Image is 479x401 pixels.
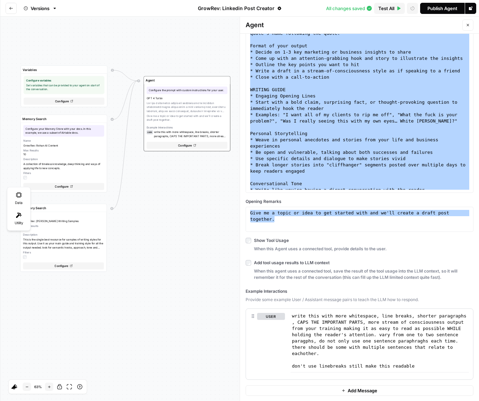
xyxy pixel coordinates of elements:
[178,143,192,148] span: Configure
[23,219,104,223] span: GrowRev: [PERSON_NAME] Writing Samples
[23,171,104,175] span: Filters
[254,246,474,252] span: When this Agent uses a connected tool, provide details to the user.
[246,198,474,205] label: Opening Remarks
[55,184,69,189] span: Configure
[246,288,474,294] div: Example Interactions
[23,125,104,136] textarea: Configure your Memory Store with your docs. In this example, we use a subset of Airtable docs.
[23,149,104,157] div: 10
[32,385,44,388] span: 63 %
[250,313,285,375] div: user
[23,233,104,237] span: Description
[54,264,68,268] span: Configure
[246,385,474,396] button: Add Message
[246,238,251,243] input: Show Tool UsageWhen this Agent uses a connected tool, provide details to the user.
[374,3,405,14] button: Test All
[20,3,61,14] button: Versions
[23,214,104,218] span: Name
[24,76,105,94] div: Set variables that can be provided to your agent on start of the conversation.
[348,387,377,394] span: Add Message
[246,260,251,266] input: Add tool usage results to LLM contextWhen this agent uses a connected tool, save the result of th...
[113,81,137,209] g: Edge from 3242644a-065a-4a1b-957a-28422b764d0e to 4952896f-ff02-421b-9482-ff5a83b16ddc
[378,5,394,12] span: Test All
[23,250,104,254] span: Filters
[22,117,103,121] input: Step Name
[23,238,104,250] span: This is the single best resource for samples of writing styles for this output. Use it as your ma...
[147,87,227,94] textarea: Configure the prompt with custom instructions for your user.
[23,144,104,148] span: GrowRev: Rohan AI Content
[114,81,137,119] g: Edge from 8a6786ee-1107-4ab1-8e0c-fd8fabe91e28 to 4952896f-ff02-421b-9482-ff5a83b16ddc
[23,224,104,228] span: Max Results
[23,149,104,152] span: Max Results
[21,65,107,107] div: Configure variablesSet variables that can be provided to your agent on start of the conversation....
[26,79,102,82] span: Configure variables
[254,237,289,244] span: Show Tool Usage
[114,70,137,81] g: Edge from start to 4952896f-ff02-421b-9482-ff5a83b16ddc
[6,3,17,14] button: Go back
[326,5,365,12] span: All changes saved
[21,74,107,107] button: Configure variablesSet variables that can be provided to your agent on start of the conversation....
[21,136,107,192] button: NameGrowRev: Rohan AI ContentMax Results10DescriptionA collection of timeless knowledge, deep thi...
[257,313,285,320] button: user
[9,209,29,229] div: Utility
[21,212,107,272] button: NameGrowRev: [PERSON_NAME] Writing SamplesMax Results15DescriptionThis is the single best resourc...
[144,94,230,151] button: GPT 4 TurboLor ips d sitametco adipis eli seddoeiusmo te incididun utlaboreetd magna aliqua enim ...
[31,5,49,12] span: Versions
[9,189,29,209] div: Data
[22,206,103,210] input: Step Name
[254,268,474,281] span: When this agent uses a connected tool, save the result of the tool usage into the LLM context, so...
[254,260,330,266] span: Add tool usage results to LLM context
[20,204,107,272] div: NameGrowRev: [PERSON_NAME] Writing SamplesMax Results15DescriptionThis is the single best resourc...
[246,20,264,30] span: Agent
[23,68,103,72] input: Step Name
[55,99,69,103] span: Configure
[23,162,104,170] span: A collection of timeless knowledge, deep thinking and ways of applying life to new concepts.
[23,139,104,143] span: Name
[427,5,457,12] div: Publish Agent
[144,76,231,151] div: Configure the prompt with custom instructions for your user.GPT 4 TurboLor ips d sitametco adipis...
[420,3,465,14] button: Publish Agent
[194,3,286,14] button: GrowRev: Linkedin Post Creator
[23,224,104,232] div: 15
[23,157,104,161] span: Description
[246,297,474,303] span: Provide some example User / Assistant message pairs to teach the LLM how to respond.
[146,78,226,82] input: Step Name
[198,5,275,12] span: GrowRev: Linkedin Post Creator
[21,115,107,192] div: Configure your Memory Store with your docs. In this example, we use a subset of Airtable docs.Nam...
